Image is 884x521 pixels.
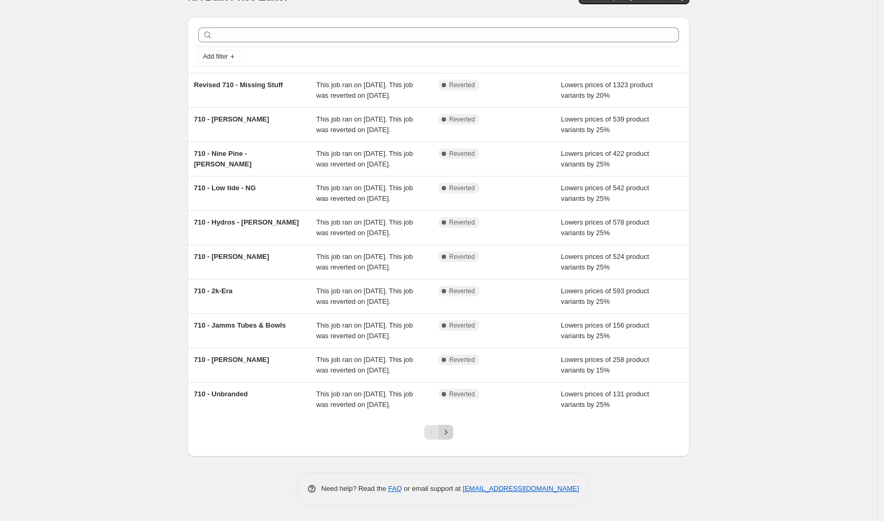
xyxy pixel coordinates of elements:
span: Reverted [449,356,475,364]
span: Lowers prices of 131 product variants by 25% [561,390,649,408]
span: This job ran on [DATE]. This job was reverted on [DATE]. [317,81,413,99]
span: This job ran on [DATE]. This job was reverted on [DATE]. [317,390,413,408]
span: Revised 710 - Missing Stuff [194,81,283,89]
span: This job ran on [DATE]. This job was reverted on [DATE]. [317,287,413,305]
span: This job ran on [DATE]. This job was reverted on [DATE]. [317,218,413,237]
span: 710 - [PERSON_NAME] [194,115,269,123]
span: Lowers prices of 542 product variants by 25% [561,184,649,202]
span: Lowers prices of 258 product variants by 15% [561,356,649,374]
button: Add filter [198,50,240,63]
span: 710 - Hydros - [PERSON_NAME] [194,218,299,226]
span: 710 - [PERSON_NAME] [194,356,269,364]
span: Reverted [449,218,475,227]
span: Reverted [449,81,475,89]
span: Lowers prices of 539 product variants by 25% [561,115,649,134]
span: Reverted [449,150,475,158]
span: This job ran on [DATE]. This job was reverted on [DATE]. [317,115,413,134]
span: Reverted [449,287,475,295]
span: This job ran on [DATE]. This job was reverted on [DATE]. [317,356,413,374]
span: 710 - Unbranded [194,390,248,398]
span: Reverted [449,390,475,398]
span: Need help? Read the [321,485,388,492]
span: 710 - 2k-Era [194,287,232,295]
span: This job ran on [DATE]. This job was reverted on [DATE]. [317,150,413,168]
a: [EMAIL_ADDRESS][DOMAIN_NAME] [463,485,579,492]
span: Lowers prices of 593 product variants by 25% [561,287,649,305]
span: 710 - Low tide - NG [194,184,256,192]
span: Reverted [449,184,475,192]
span: 710 - Nine Pine - [PERSON_NAME] [194,150,252,168]
nav: Pagination [424,425,453,440]
span: or email support at [402,485,463,492]
span: Add filter [203,52,228,61]
span: Lowers prices of 156 product variants by 25% [561,321,649,340]
span: Lowers prices of 422 product variants by 25% [561,150,649,168]
span: Lowers prices of 524 product variants by 25% [561,253,649,271]
span: Lowers prices of 1323 product variants by 20% [561,81,653,99]
span: Lowers prices of 578 product variants by 25% [561,218,649,237]
span: 710 - Jamms Tubes & Bowls [194,321,286,329]
span: This job ran on [DATE]. This job was reverted on [DATE]. [317,253,413,271]
a: FAQ [388,485,402,492]
span: Reverted [449,321,475,330]
span: 710 - [PERSON_NAME] [194,253,269,260]
span: This job ran on [DATE]. This job was reverted on [DATE]. [317,184,413,202]
span: Reverted [449,253,475,261]
button: Next [439,425,453,440]
span: This job ran on [DATE]. This job was reverted on [DATE]. [317,321,413,340]
span: Reverted [449,115,475,124]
